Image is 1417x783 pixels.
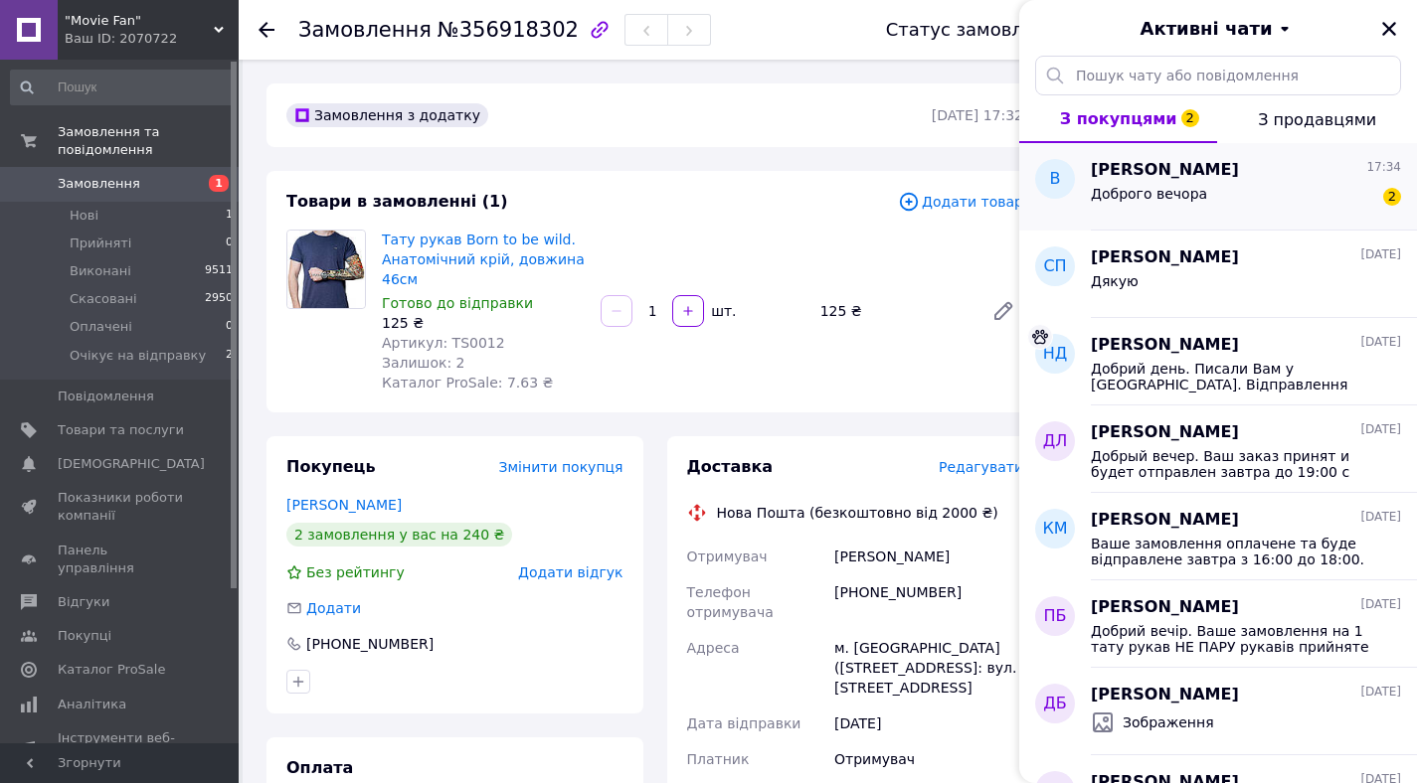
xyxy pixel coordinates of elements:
span: [DATE] [1360,421,1401,438]
span: 2950 [205,290,233,308]
span: Добрый вечер. Ваш заказ принят и будет отправлен завтра до 19:00 с наложенным платежом. Уточняем,... [1091,448,1373,480]
span: Дата відправки [687,715,801,731]
span: Телефон отримувача [687,584,774,620]
button: пб[PERSON_NAME][DATE]Добрий вечір. Ваше замовлення на 1 тату рукав НЕ ПАРУ рукавів прийняте та бу... [1019,580,1417,668]
span: В [1050,168,1061,191]
div: Замовлення з додатку [286,103,488,127]
span: Панель управління [58,542,184,577]
span: Скасовані [70,290,137,308]
div: Повернутися назад [259,20,274,40]
span: Відгуки [58,593,109,611]
div: 125 ₴ [382,313,585,333]
span: Платник [687,751,750,767]
span: Редагувати [939,459,1023,475]
div: м. [GEOGRAPHIC_DATA] ([STREET_ADDRESS]: вул. [STREET_ADDRESS] [830,630,1027,705]
div: Статус замовлення [886,20,1069,40]
span: Замовлення [298,18,432,42]
span: 9511 [205,262,233,280]
span: З продавцями [1258,110,1376,129]
span: СП [1043,255,1066,278]
span: [DATE] [1360,596,1401,613]
button: НД[PERSON_NAME][DATE]Добрий день. Писали Вам у [GEOGRAPHIC_DATA]. Відправлення 20451224008320 буд... [1019,318,1417,405]
span: [PERSON_NAME] [1091,246,1239,269]
button: В[PERSON_NAME]17:34Доброго вечора2 [1019,143,1417,231]
span: ДЛ [1043,430,1068,453]
button: Активні чати [1075,16,1361,42]
span: Дякую [1091,273,1139,289]
div: шт. [706,301,738,321]
span: Каталог ProSale [58,661,165,679]
span: [PERSON_NAME] [1091,684,1239,706]
span: ДБ [1043,693,1066,715]
button: ДЛ[PERSON_NAME][DATE]Добрый вечер. Ваш заказ принят и будет отправлен завтра до 19:00 с наложенны... [1019,405,1417,493]
span: Артикул: TS0012 [382,335,505,351]
span: Замовлення [58,175,140,193]
span: З покупцями [1060,109,1177,128]
span: Аналітика [58,696,126,713]
span: [DATE] [1360,334,1401,351]
button: Закрити [1377,17,1401,41]
time: [DATE] 17:32 [932,107,1023,123]
span: [DATE] [1360,509,1401,526]
span: пб [1043,605,1066,628]
span: [DATE] [1360,684,1401,701]
span: 1 [209,175,229,192]
span: Додати [306,600,361,616]
span: Виконані [70,262,131,280]
span: Добрий вечір. Ваше замовлення на 1 тату рукав НЕ ПАРУ рукавів прийняте та буде відправлене завтра... [1091,623,1373,655]
div: [PHONE_NUMBER] [830,574,1027,630]
button: СП[PERSON_NAME][DATE]Дякую [1019,231,1417,318]
span: НД [1043,343,1068,366]
span: Додати відгук [518,564,622,580]
input: Пошук [10,70,235,105]
div: [PERSON_NAME] [830,539,1027,574]
span: №356918302 [438,18,579,42]
a: Редагувати [983,291,1023,331]
a: Тату рукав Born to be wild. Анатомічний крій, довжина 46см [382,232,585,287]
span: Інструменти веб-майстра та SEO [58,729,184,765]
span: [PERSON_NAME] [1091,596,1239,619]
div: Отримувач [830,741,1027,777]
span: Оплачені [70,318,132,336]
span: Прийняті [70,235,131,252]
span: Повідомлення [58,388,154,405]
div: [PHONE_NUMBER] [304,634,436,654]
span: Готово до відправки [382,295,533,311]
span: 2 [1383,188,1401,206]
span: Зображення [1123,712,1214,732]
span: 1 [226,207,233,225]
div: Нова Пошта (безкоштовно від 2000 ₴) [712,503,1003,523]
span: Додати товар [898,191,1023,213]
span: Активні чати [1140,16,1272,42]
span: Нові [70,207,98,225]
span: Очікує на відправку [70,347,206,365]
span: 17:34 [1366,159,1401,176]
span: [DATE] [1360,246,1401,263]
span: Отримувач [687,548,768,564]
span: Доставка [687,457,774,476]
div: Ваш ID: 2070722 [65,30,239,48]
span: Показники роботи компанії [58,489,184,525]
span: 0 [226,235,233,252]
span: 0 [226,318,233,336]
div: [DATE] [830,705,1027,741]
div: 125 ₴ [812,297,975,325]
span: [DEMOGRAPHIC_DATA] [58,455,205,473]
span: Каталог ProSale: 7.63 ₴ [382,375,553,391]
input: Пошук чату або повідомлення [1035,56,1401,95]
span: Покупці [58,627,111,645]
span: Залишок: 2 [382,355,465,371]
span: Без рейтингу [306,564,405,580]
span: Змінити покупця [499,459,623,475]
span: [PERSON_NAME] [1091,421,1239,444]
span: Ваше замовлення оплачене та буде відправлене завтра з 16:00 до 18:00. Номер [PERSON_NAME] повідом... [1091,536,1373,567]
img: Тату рукав Born to be wild. Анатомічний крій, довжина 46см [287,231,365,308]
span: 2 [226,347,233,365]
span: [PERSON_NAME] [1091,334,1239,357]
button: З покупцями2 [1019,95,1217,143]
span: Покупець [286,457,376,476]
button: З продавцями [1217,95,1417,143]
span: Оплата [286,758,353,777]
span: Доброго вечора [1091,186,1207,202]
span: КМ [1042,518,1067,541]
